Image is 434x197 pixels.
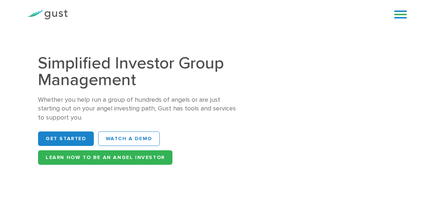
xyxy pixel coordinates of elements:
[98,131,160,146] a: WATCH A DEMO
[38,96,242,122] div: Whether you help run a group of hundreds of angels or are just starting out on your angel investi...
[38,131,94,146] a: Get Started
[38,150,172,165] a: Learn How to be an Angel Investor
[27,10,68,20] img: Gust Logo
[38,55,242,88] h1: Simplified Investor Group Management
